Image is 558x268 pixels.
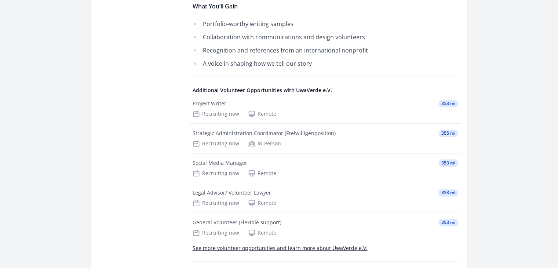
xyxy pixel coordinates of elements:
[193,100,226,107] div: Project Writer
[193,130,336,137] div: Strategic Administration Coordinator (Freiwilligenposition)
[438,189,458,196] span: 353 mi
[203,20,293,28] span: Portfolio-worthy writing samples
[190,153,461,183] a: Social Media Manager 353 mi Recruiting now Remote
[193,58,407,69] li: A voice in shaping how we tell our story
[193,199,239,207] div: Recruiting now
[248,110,276,117] div: Remote
[438,100,458,107] span: 353 mi
[248,229,276,236] div: Remote
[248,170,276,177] div: Remote
[438,130,458,137] span: 355 mi
[193,159,247,167] div: Social Media Manager
[193,245,368,251] a: See more volunteer opportunities and learn more about UwaVerde e.V.
[190,213,461,242] a: General Volunteer (Flexible support) 353 mi Recruiting now Remote
[193,110,239,117] div: Recruiting now
[248,199,276,207] div: Remote
[248,140,281,147] div: In-Person
[193,189,271,196] div: Legal Advisor/ Volunteer Lawyer
[190,94,461,123] a: Project Writer 353 mi Recruiting now Remote
[193,32,407,42] li: Collaboration with communications and design volunteers
[193,87,458,94] h4: Additional Volunteer Opportunities with UwaVerde e.V.
[193,2,238,10] span: What You’ll Gain
[438,159,458,167] span: 353 mi
[190,183,461,213] a: Legal Advisor/ Volunteer Lawyer 353 mi Recruiting now Remote
[193,219,281,226] div: General Volunteer (Flexible support)
[193,45,407,55] li: Recognition and references from an international nonprofit
[438,219,458,226] span: 353 mi
[193,229,239,236] div: Recruiting now
[193,170,239,177] div: Recruiting now
[193,140,239,147] div: Recruiting now
[190,124,461,153] a: Strategic Administration Coordinator (Freiwilligenposition) 355 mi Recruiting now In-Person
